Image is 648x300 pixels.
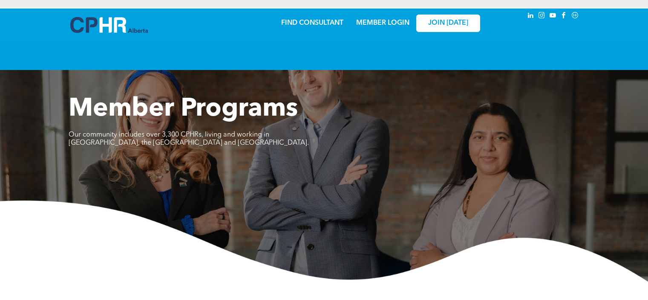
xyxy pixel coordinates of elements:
img: A blue and white logo for cp alberta [70,17,148,33]
span: Member Programs [69,96,298,122]
a: Social network [570,11,580,22]
a: facebook [559,11,569,22]
a: youtube [548,11,558,22]
a: MEMBER LOGIN [356,20,409,26]
a: instagram [537,11,547,22]
span: Our community includes over 3,300 CPHRs, living and working in [GEOGRAPHIC_DATA], the [GEOGRAPHIC... [69,131,309,146]
a: FIND CONSULTANT [281,20,343,26]
a: linkedin [526,11,536,22]
span: JOIN [DATE] [428,19,468,27]
a: JOIN [DATE] [416,15,480,32]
